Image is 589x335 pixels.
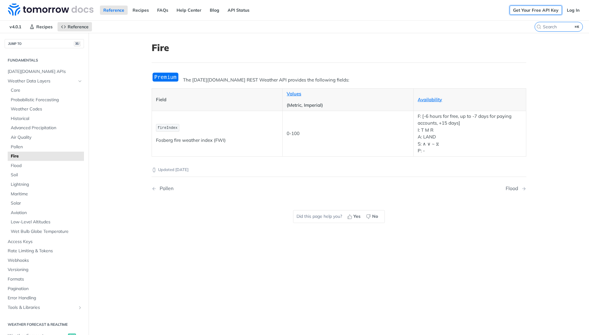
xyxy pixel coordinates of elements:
a: Reference [100,6,128,15]
svg: Search [536,24,541,29]
span: Lightning [11,181,82,188]
span: No [372,213,378,220]
div: Flood [506,185,521,191]
a: Fire [8,152,84,161]
span: [DATE][DOMAIN_NAME] APIs [8,69,82,75]
div: Pollen [157,185,173,191]
a: Weather Data LayersHide subpages for Weather Data Layers [5,77,84,86]
span: Versioning [8,267,82,273]
a: Log In [563,6,583,15]
a: Wet Bulb Globe Temperature [8,227,84,236]
span: Air Quality [11,134,82,141]
a: Rate Limiting & Tokens [5,246,84,256]
span: Weather Codes [11,106,82,112]
span: Probabilistic Forecasting [11,97,82,103]
button: JUMP TO⌘/ [5,39,84,48]
div: Did this page help you? [293,210,385,223]
span: Wet Bulb Globe Temperature [11,229,82,235]
p: 0-100 [287,130,409,137]
span: Reference [68,24,89,30]
a: Help Center [173,6,205,15]
span: Error Handling [8,295,82,301]
a: FAQs [154,6,172,15]
a: Core [8,86,84,95]
h2: Weather Forecast & realtime [5,322,84,327]
a: Access Keys [5,237,84,246]
span: Formats [8,276,82,282]
a: Weather Codes [8,105,84,114]
span: Historical [11,116,82,122]
button: No [364,212,381,221]
a: Solar [8,199,84,208]
span: v4.0.1 [6,22,25,31]
a: Aviation [8,208,84,217]
span: fireIndex [157,126,177,130]
a: Availability [418,97,442,102]
span: Yes [353,213,360,220]
p: The [DATE][DOMAIN_NAME] REST Weather API provides the following fields: [152,77,526,84]
kbd: ⌘K [573,24,581,30]
a: Reference [58,22,92,31]
span: Tools & Libraries [8,305,76,311]
span: Access Keys [8,239,82,245]
span: Pollen [11,144,82,150]
a: [DATE][DOMAIN_NAME] APIs [5,67,84,76]
a: Advanced Precipitation [8,123,84,133]
a: Get Your Free API Key [510,6,562,15]
a: Soil [8,170,84,180]
span: Maritime [11,191,82,197]
span: Solar [11,200,82,206]
button: Show subpages for Tools & Libraries [78,305,82,310]
a: Blog [206,6,223,15]
a: Error Handling [5,293,84,303]
a: Lightning [8,180,84,189]
span: Flood [11,163,82,169]
span: Rate Limiting & Tokens [8,248,82,254]
span: Aviation [11,210,82,216]
a: Low-Level Altitudes [8,217,84,227]
a: Flood [8,161,84,170]
span: ⌘/ [74,41,81,46]
a: Tools & LibrariesShow subpages for Tools & Libraries [5,303,84,312]
span: Advanced Precipitation [11,125,82,131]
button: Hide subpages for Weather Data Layers [78,79,82,84]
a: Next Page: Flood [506,185,526,191]
span: Weather Data Layers [8,78,76,84]
a: Recipes [129,6,152,15]
a: API Status [224,6,253,15]
a: Historical [8,114,84,123]
span: Soil [11,172,82,178]
a: Probabilistic Forecasting [8,95,84,105]
p: Fosberg fire weather index (FWI) [156,137,279,144]
a: Recipes [26,22,56,31]
a: Values [287,91,301,97]
a: Pollen [8,142,84,152]
a: Webhooks [5,256,84,265]
p: Updated [DATE] [152,167,526,173]
img: Tomorrow.io Weather API Docs [8,3,94,16]
a: Formats [5,275,84,284]
nav: Pagination Controls [152,179,526,197]
span: Pagination [8,286,82,292]
span: Recipes [36,24,53,30]
a: Pagination [5,284,84,293]
button: Yes [345,212,364,221]
h2: Fundamentals [5,58,84,63]
span: Fire [11,153,82,159]
a: Maritime [8,189,84,199]
span: Core [11,87,82,94]
p: (Metric, Imperial) [287,102,409,109]
span: Low-Level Altitudes [11,219,82,225]
p: Field [156,96,279,103]
a: Air Quality [8,133,84,142]
h1: Fire [152,42,526,53]
a: Previous Page: Pollen [152,185,312,191]
a: Versioning [5,265,84,274]
p: F: [-6 hours for free, up to -7 days for paying accounts, +15 days] I: T M R A: LAND S: ∧ ∨ ~ ⧖ P: - [418,113,522,154]
span: Webhooks [8,257,82,264]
